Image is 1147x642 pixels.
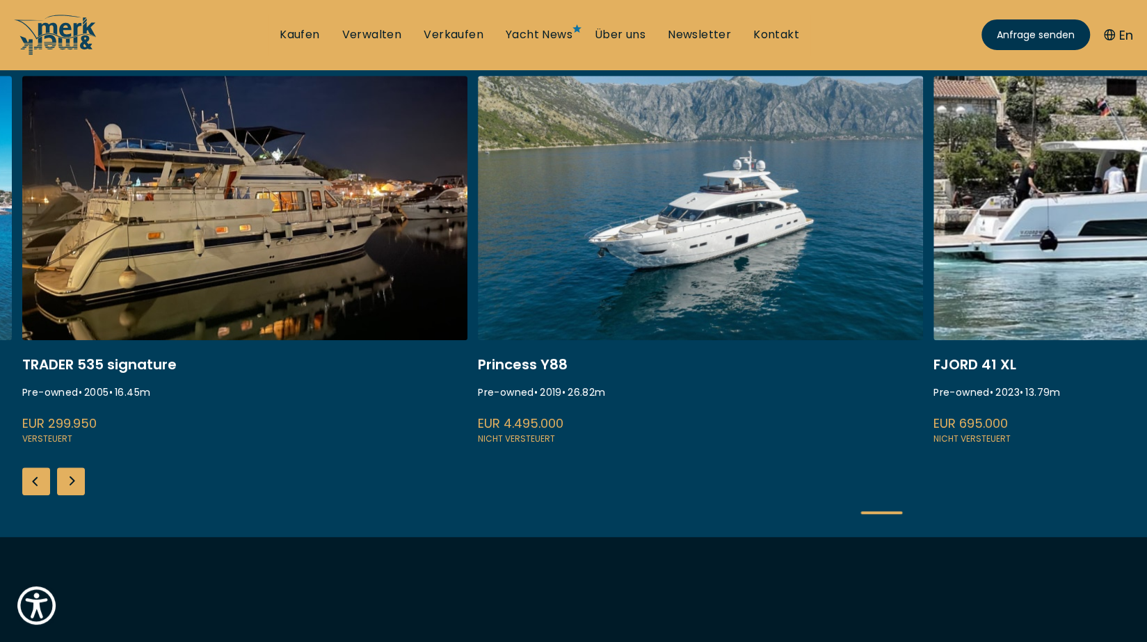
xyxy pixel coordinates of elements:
button: Show Accessibility Preferences [14,583,59,628]
span: Anfrage senden [997,28,1075,42]
a: Kaufen [280,27,319,42]
a: Verwalten [342,27,402,42]
a: Verkaufen [424,27,483,42]
div: Next slide [57,467,85,495]
a: Yacht News [506,27,572,42]
button: En [1104,26,1133,45]
a: Newsletter [668,27,731,42]
a: Kontakt [753,27,799,42]
a: Anfrage senden [981,19,1090,50]
div: Previous slide [22,467,50,495]
a: Über uns [595,27,645,42]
